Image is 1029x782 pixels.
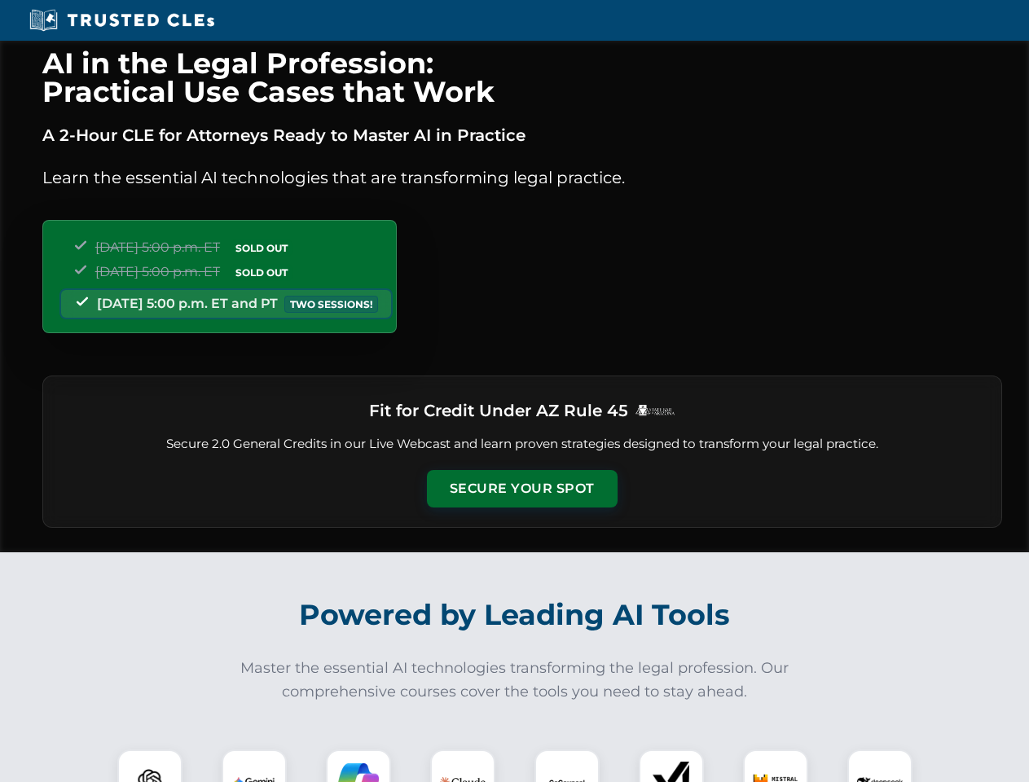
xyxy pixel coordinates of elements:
[42,165,1002,191] p: Learn the essential AI technologies that are transforming legal practice.
[42,122,1002,148] p: A 2-Hour CLE for Attorneys Ready to Master AI in Practice
[95,239,220,255] span: [DATE] 5:00 p.m. ET
[24,8,219,33] img: Trusted CLEs
[230,239,293,257] span: SOLD OUT
[64,586,966,644] h2: Powered by Leading AI Tools
[427,470,618,507] button: Secure Your Spot
[95,264,220,279] span: [DATE] 5:00 p.m. ET
[369,396,628,425] h3: Fit for Credit Under AZ Rule 45
[230,657,800,704] p: Master the essential AI technologies transforming the legal profession. Our comprehensive courses...
[230,264,293,281] span: SOLD OUT
[42,49,1002,106] h1: AI in the Legal Profession: Practical Use Cases that Work
[635,404,675,416] img: Logo
[63,435,982,454] p: Secure 2.0 General Credits in our Live Webcast and learn proven strategies designed to transform ...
